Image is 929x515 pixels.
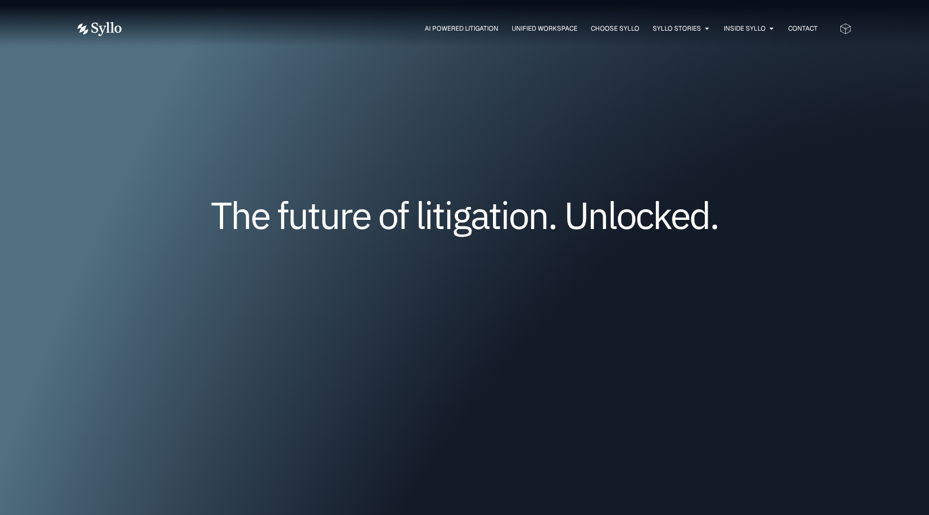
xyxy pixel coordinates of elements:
[143,24,818,34] div: Menu Toggle
[425,24,498,33] a: AI Powered Litigation
[142,197,787,233] h1: The future of litigation. Unlocked.
[143,24,818,34] nav: Menu
[591,24,639,33] a: Choose Syllo
[653,24,701,33] a: Syllo Stories
[512,24,577,33] a: Unified Workspace
[77,22,122,36] img: Vector
[724,24,766,33] a: Inside Syllo
[788,24,818,33] a: Contact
